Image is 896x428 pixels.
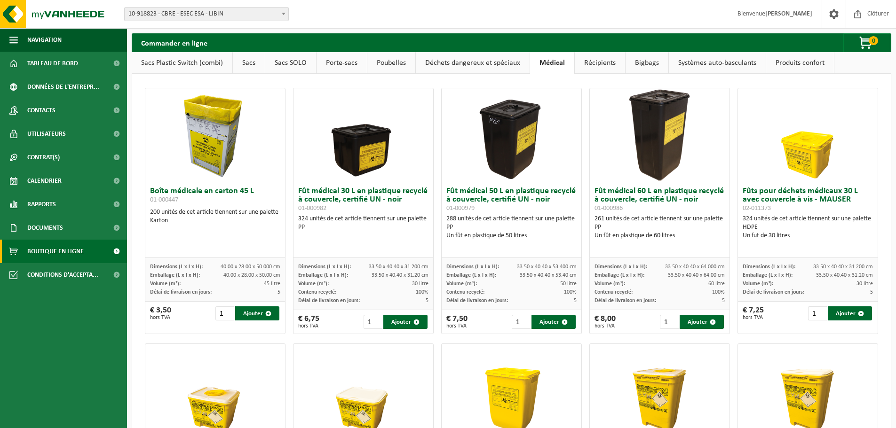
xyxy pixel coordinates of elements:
[298,264,351,270] span: Dimensions (L x l x H):
[669,52,766,74] a: Systèmes auto-basculants
[446,281,477,287] span: Volume (m³):
[124,7,289,21] span: 10-918823 - CBRE - ESEC ESA - LIBIN
[761,88,855,182] img: 02-011373
[743,205,771,212] span: 02-011373
[27,122,66,146] span: Utilisateurs
[317,52,367,74] a: Porte-sacs
[595,205,623,212] span: 01-000986
[446,187,577,212] h3: Fût médical 50 L en plastique recyclé à couvercle, certifié UN - noir
[665,264,725,270] span: 33.50 x 40.40 x 64.000 cm
[743,281,773,287] span: Volume (m³):
[660,315,679,329] input: 1
[595,298,656,303] span: Délai de livraison en jours:
[856,281,873,287] span: 30 litre
[520,272,577,278] span: 33.50 x 40.40 x 53.40 cm
[813,264,873,270] span: 33.50 x 40.40 x 31.200 cm
[367,52,415,74] a: Poubelles
[317,88,411,182] img: 01-000982
[412,281,428,287] span: 30 litre
[446,223,577,232] div: PP
[446,323,468,329] span: hors TVA
[278,289,280,295] span: 5
[383,315,428,329] button: Ajouter
[446,272,496,278] span: Emballage (L x l x H):
[595,232,725,240] div: Un fût en plastique de 60 litres
[613,88,707,182] img: 01-000986
[595,323,616,329] span: hors TVA
[27,216,63,240] span: Documents
[595,187,725,212] h3: Fût médical 60 L en plastique recyclé à couvercle, certifié UN - noir
[298,215,428,232] div: 324 unités de cet article tiennent sur une palette
[298,289,336,295] span: Contenu recyclé:
[233,52,265,74] a: Sacs
[722,298,725,303] span: 5
[27,193,56,216] span: Rapports
[150,281,181,287] span: Volume (m³):
[264,281,280,287] span: 45 litre
[668,272,725,278] span: 33.50 x 40.40 x 64.00 cm
[595,281,625,287] span: Volume (m³):
[870,289,873,295] span: 5
[517,264,577,270] span: 33.50 x 40.40 x 53.400 cm
[27,240,84,263] span: Boutique en ligne
[574,298,577,303] span: 5
[531,315,576,329] button: Ajouter
[298,205,326,212] span: 01-000982
[843,33,890,52] button: 0
[125,8,288,21] span: 10-918823 - CBRE - ESEC ESA - LIBIN
[626,52,668,74] a: Bigbags
[712,289,725,295] span: 100%
[265,52,316,74] a: Sacs SOLO
[446,264,499,270] span: Dimensions (L x l x H):
[298,281,329,287] span: Volume (m³):
[150,196,178,203] span: 01-000447
[765,10,812,17] strong: [PERSON_NAME]
[595,223,725,232] div: PP
[766,52,834,74] a: Produits confort
[446,289,484,295] span: Contenu recyclé:
[446,315,468,329] div: € 7,50
[808,306,827,320] input: 1
[446,298,508,303] span: Délai de livraison en jours:
[298,223,428,232] div: PP
[132,52,232,74] a: Sacs Plastic Switch (combi)
[743,315,764,320] span: hors TVA
[298,298,360,303] span: Délai de livraison en jours:
[150,217,280,225] div: Karton
[816,272,873,278] span: 33.50 x 40.40 x 31.20 cm
[743,264,795,270] span: Dimensions (L x l x H):
[150,208,280,225] div: 200 unités de cet article tiennent sur une palette
[150,272,200,278] span: Emballage (L x l x H):
[465,88,559,182] img: 01-000979
[27,99,56,122] span: Contacts
[27,52,78,75] span: Tableau de bord
[416,289,428,295] span: 100%
[215,306,235,320] input: 1
[560,281,577,287] span: 50 litre
[743,215,873,240] div: 324 unités de cet article tiennent sur une palette
[132,33,217,52] h2: Commander en ligne
[416,52,530,74] a: Déchets dangereux et spéciaux
[869,36,878,45] span: 0
[564,289,577,295] span: 100%
[27,146,60,169] span: Contrat(s)
[369,264,428,270] span: 33.50 x 40.40 x 31.200 cm
[595,215,725,240] div: 261 unités de cet article tiennent sur une palette
[743,289,804,295] span: Délai de livraison en jours:
[27,28,62,52] span: Navigation
[743,187,873,212] h3: Fûts pour déchets médicaux 30 L avec couvercle à vis - MAUSER
[27,169,62,193] span: Calendrier
[168,88,262,182] img: 01-000447
[298,272,348,278] span: Emballage (L x l x H):
[298,187,428,212] h3: Fût médical 30 L en plastique recyclé à couvercle, certifié UN - noir
[743,223,873,232] div: HDPE
[708,281,725,287] span: 60 litre
[426,298,428,303] span: 5
[680,315,724,329] button: Ajouter
[595,264,647,270] span: Dimensions (L x l x H):
[150,289,212,295] span: Délai de livraison en jours:
[223,272,280,278] span: 40.00 x 28.00 x 50.00 cm
[743,272,793,278] span: Emballage (L x l x H):
[595,289,633,295] span: Contenu recyclé:
[828,306,872,320] button: Ajouter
